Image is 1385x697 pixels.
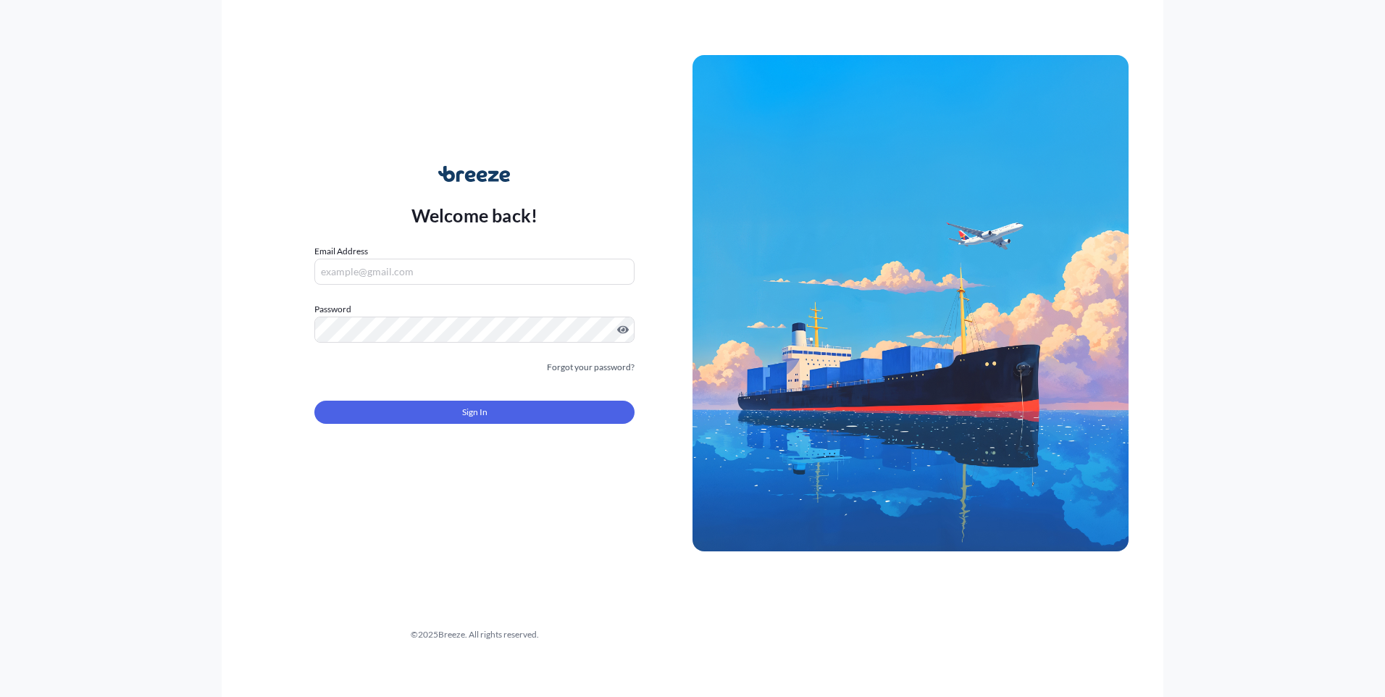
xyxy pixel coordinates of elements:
[462,405,488,420] span: Sign In
[411,204,538,227] p: Welcome back!
[314,244,368,259] label: Email Address
[692,55,1129,551] img: Ship illustration
[314,401,635,424] button: Sign In
[314,302,635,317] label: Password
[256,627,692,642] div: © 2025 Breeze. All rights reserved.
[314,259,635,285] input: example@gmail.com
[547,360,635,375] a: Forgot your password?
[617,324,629,335] button: Show password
